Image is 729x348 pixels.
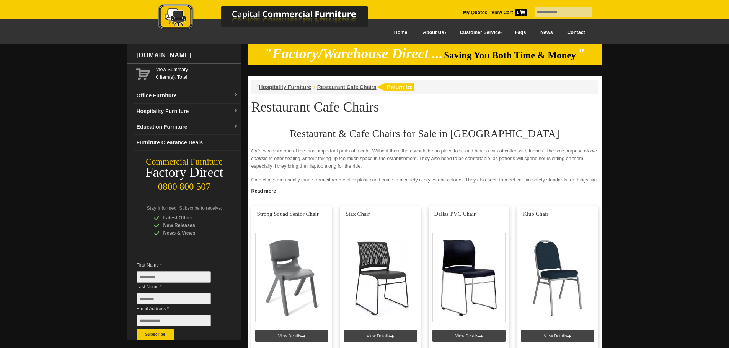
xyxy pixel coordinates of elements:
[317,84,377,90] a: Restaurant Cafe Chairs
[560,24,592,41] a: Contact
[134,119,241,135] a: Education Furnituredropdown
[577,46,585,62] em: "
[490,10,527,15] a: View Cart0
[154,214,227,222] div: Latest Offers
[491,10,527,15] strong: View Cart
[234,124,238,129] img: dropdown
[251,100,598,114] h1: Restaurant Cafe Chairs
[234,108,238,113] img: dropdown
[137,261,222,269] span: First Name *
[156,66,238,73] a: View Summary
[179,206,222,211] span: Subscribe to receive:
[134,44,241,67] div: [DOMAIN_NAME]
[515,9,527,16] span: 0
[137,315,211,326] input: Email Address *
[137,4,405,32] img: Capital Commercial Furniture Logo
[377,83,414,91] img: return to
[137,305,222,312] span: Email Address *
[137,283,222,291] span: Last Name *
[508,24,533,41] a: Faqs
[154,222,227,229] div: New Releases
[134,104,241,119] a: Hospitality Furnituredropdown
[127,157,241,167] div: Commercial Furniture
[134,135,241,151] a: Furniture Clearance Deals
[251,128,598,139] h2: Restaurant & Cafe Chairs for Sale in [GEOGRAPHIC_DATA]
[414,24,451,41] a: About Us
[248,185,602,195] a: Click to read more
[156,66,238,80] span: 0 item(s), Total:
[251,147,598,170] p: are one of the most important parts of a cafe. Without them there would be no place to sit and ha...
[451,24,507,41] a: Customer Service
[264,46,443,62] em: "Factory/Warehouse Direct ...
[259,84,311,90] a: Hospitality Furniture
[251,176,598,199] p: Cafe chairs are usually made from either metal or plastic and come in a variety of styles and col...
[234,93,238,97] img: dropdown
[147,206,177,211] span: Stay Informed
[137,329,174,340] button: Subscribe
[313,83,315,91] li: ›
[134,88,241,104] a: Office Furnituredropdown
[127,178,241,192] div: 0800 800 507
[444,50,576,60] span: Saving You Both Time & Money
[137,293,211,304] input: Last Name *
[251,148,276,154] em: Cafe chairs
[127,167,241,178] div: Factory Direct
[154,229,227,237] div: News & Views
[533,24,560,41] a: News
[137,4,405,34] a: Capital Commercial Furniture Logo
[463,10,488,15] a: My Quotes
[137,271,211,283] input: First Name *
